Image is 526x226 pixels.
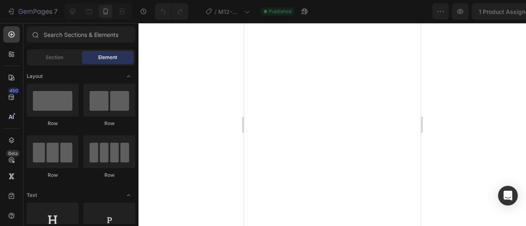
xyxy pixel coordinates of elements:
[8,87,20,94] div: 450
[218,7,241,16] span: M12-团购
[27,73,43,80] span: Layout
[122,70,135,83] span: Toggle open
[269,8,291,15] span: Published
[3,3,61,20] button: 7
[359,3,438,20] button: 1 product assigned
[46,54,63,61] span: Section
[441,3,468,20] button: Save
[215,7,217,16] span: /
[244,23,421,226] iframe: Design area
[54,7,58,16] p: 7
[448,8,461,15] span: Save
[155,3,188,20] div: Undo/Redo
[27,192,37,199] span: Text
[122,189,135,202] span: Toggle open
[471,3,506,20] button: Publish
[27,171,78,179] div: Row
[27,26,135,43] input: Search Sections & Elements
[478,7,499,16] div: Publish
[98,54,117,61] span: Element
[6,150,20,157] div: Beta
[27,120,78,127] div: Row
[83,120,135,127] div: Row
[83,171,135,179] div: Row
[498,186,518,205] div: Open Intercom Messenger
[366,7,419,16] span: 1 product assigned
